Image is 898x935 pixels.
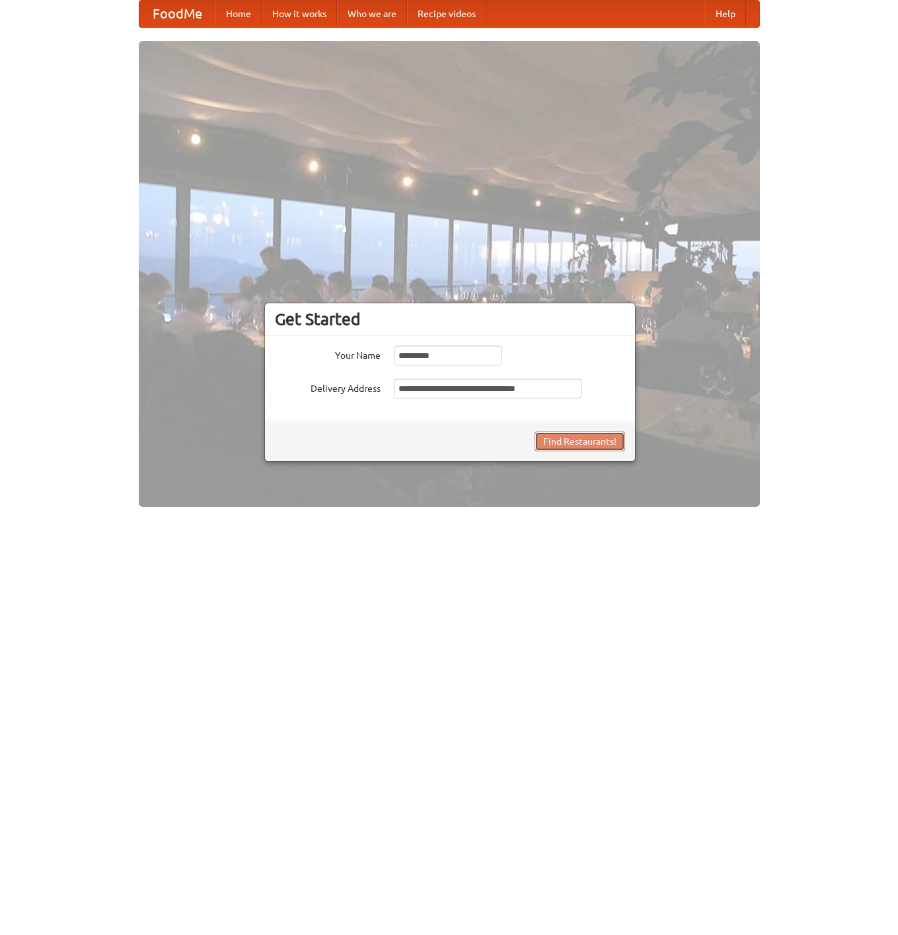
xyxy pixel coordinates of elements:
[262,1,337,27] a: How it works
[337,1,407,27] a: Who we are
[407,1,486,27] a: Recipe videos
[275,346,381,362] label: Your Name
[535,431,625,451] button: Find Restaurants!
[705,1,746,27] a: Help
[215,1,262,27] a: Home
[139,1,215,27] a: FoodMe
[275,309,625,329] h3: Get Started
[275,379,381,395] label: Delivery Address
